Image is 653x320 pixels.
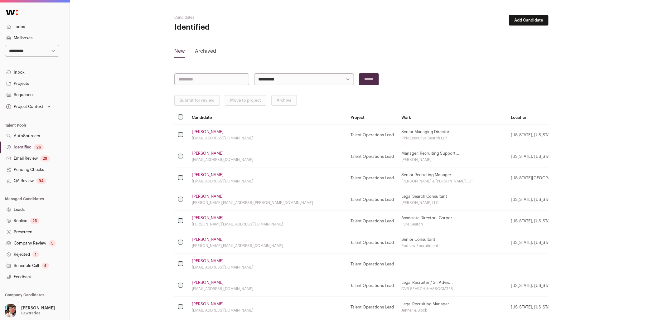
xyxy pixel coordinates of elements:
[174,22,299,32] h1: Identified
[21,311,40,316] p: Lawtrades
[347,296,398,318] td: Talent Operations Lead
[192,259,224,264] a: [PERSON_NAME]
[347,124,398,146] td: Talent Operations Lead
[347,275,398,296] td: Talent Operations Lead
[192,136,343,141] div: [EMAIL_ADDRESS][DOMAIN_NAME]
[192,194,224,199] a: [PERSON_NAME]
[398,275,507,296] td: Legal Recruiter / Sr. Advis...
[192,280,224,285] a: [PERSON_NAME]
[347,232,398,253] td: Talent Operations Lead
[30,218,39,224] div: 25
[507,124,622,146] td: [US_STATE], [US_STATE]
[398,189,507,210] td: Legal Search Consultant
[401,243,503,248] div: RedLaw Recruitment
[188,111,347,124] th: Candidate
[401,157,503,162] div: [PERSON_NAME]
[347,210,398,232] td: Talent Operations Lead
[398,232,507,253] td: Senior Consultant
[398,167,507,189] td: Senior Recruiting Manager
[192,157,343,162] div: [EMAIL_ADDRESS][DOMAIN_NAME]
[401,200,503,205] div: [PERSON_NAME] LLC
[398,111,507,124] th: Work
[192,151,224,156] a: [PERSON_NAME]
[401,136,503,141] div: RPN Executive Search LLP
[192,302,224,307] a: [PERSON_NAME]
[21,306,55,311] p: [PERSON_NAME]
[401,179,503,184] div: [PERSON_NAME] & [PERSON_NAME] LLP
[398,296,507,318] td: Legal Recruiting Manager
[347,167,398,189] td: Talent Operations Lead
[507,189,622,210] td: [US_STATE], [US_STATE]
[192,237,224,242] a: [PERSON_NAME]
[2,304,56,318] button: Open dropdown
[192,286,343,291] div: [EMAIL_ADDRESS][DOMAIN_NAME]
[192,200,343,205] div: [PERSON_NAME][EMAIL_ADDRESS][PERSON_NAME][DOMAIN_NAME]
[5,104,43,109] div: Project Context
[401,222,503,227] div: Pure Search
[347,146,398,167] td: Talent Operations Lead
[195,47,216,57] a: Archived
[507,275,622,296] td: [US_STATE], [US_STATE], [GEOGRAPHIC_DATA]
[34,144,44,150] div: 26
[507,296,622,318] td: [US_STATE], [US_STATE], [GEOGRAPHIC_DATA]
[192,243,343,248] div: [PERSON_NAME][EMAIL_ADDRESS][DOMAIN_NAME]
[2,6,21,19] img: Wellfound
[347,189,398,210] td: Talent Operations Lead
[36,178,46,184] div: 94
[41,263,49,269] div: 4
[192,222,343,227] div: [PERSON_NAME][EMAIL_ADDRESS][DOMAIN_NAME]
[32,251,39,258] div: 1
[507,210,622,232] td: [US_STATE], [US_STATE], [GEOGRAPHIC_DATA]
[507,146,622,167] td: [US_STATE], [US_STATE], [GEOGRAPHIC_DATA]
[192,172,224,177] a: [PERSON_NAME]
[398,210,507,232] td: Associate Director - Corpor...
[192,179,343,184] div: [EMAIL_ADDRESS][DOMAIN_NAME]
[507,111,622,124] th: Location
[49,240,56,246] div: 3
[174,47,185,57] a: New
[398,124,507,146] td: Senior Managing Director
[5,102,52,111] button: Open dropdown
[192,308,343,313] div: [EMAIL_ADDRESS][DOMAIN_NAME]
[192,216,224,221] a: [PERSON_NAME]
[174,15,299,20] h2: Candidates
[347,111,398,124] th: Project
[507,232,622,253] td: [US_STATE], [US_STATE], [GEOGRAPHIC_DATA]
[398,146,507,167] td: Manager, Recruiting Support...
[347,253,398,275] td: Talent Operations Lead
[507,167,622,189] td: [US_STATE][GEOGRAPHIC_DATA]
[192,265,343,270] div: [EMAIL_ADDRESS][DOMAIN_NAME]
[192,129,224,134] a: [PERSON_NAME]
[509,15,549,26] button: Add Candidate
[401,308,503,313] div: Jenner & Block
[4,304,17,318] img: 14759586-medium_jpg
[401,286,503,291] div: CVR SEARCH & ASSOCIATES
[40,155,50,162] div: 29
